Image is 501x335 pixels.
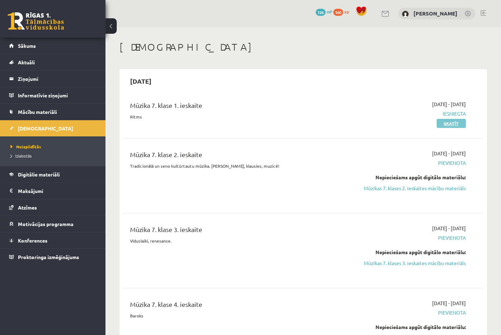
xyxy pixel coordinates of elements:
[9,232,97,249] a: Konferences
[344,9,349,14] span: xp
[8,12,64,30] a: Rīgas 1. Tālmācības vidusskola
[18,183,97,199] legend: Maksājumi
[361,234,466,241] span: Pievienota
[361,159,466,167] span: Pievienota
[361,185,466,192] a: Mūzikas 7. klases 2. ieskaites mācību materiāls
[18,109,57,115] span: Mācību materiāli
[9,249,97,265] a: Proktoringa izmēģinājums
[18,204,37,211] span: Atzīmes
[18,125,73,131] span: [DEMOGRAPHIC_DATA]
[18,237,47,244] span: Konferences
[130,299,351,313] div: Mūzika 7. klase 4. ieskaite
[18,221,73,227] span: Motivācijas programma
[316,9,326,16] span: 126
[18,71,97,87] legend: Ziņojumi
[413,10,457,17] a: [PERSON_NAME]
[9,120,97,136] a: [DEMOGRAPHIC_DATA]
[361,323,466,331] div: Nepieciešams apgūt digitālo materiālu:
[11,153,98,159] a: Izlabotās
[18,254,79,260] span: Proktoringa izmēģinājums
[432,150,466,157] span: [DATE] - [DATE]
[9,216,97,232] a: Motivācijas programma
[9,104,97,120] a: Mācību materiāli
[18,87,97,103] legend: Informatīvie ziņojumi
[361,110,466,117] span: Iesniegta
[120,41,487,53] h1: [DEMOGRAPHIC_DATA]
[11,153,32,159] span: Izlabotās
[9,87,97,103] a: Informatīvie ziņojumi
[327,9,332,14] span: mP
[361,309,466,316] span: Pievienota
[130,150,351,163] div: Mūzika 7. klase 2. ieskaite
[437,119,466,128] a: Skatīt
[130,101,351,114] div: Mūzika 7. klase 1. ieskaite
[361,259,466,267] a: Mūzikas 7. klases 3. ieskaites mācību materiāls
[432,299,466,307] span: [DATE] - [DATE]
[130,238,351,244] p: Viduslaiki, renesanse.
[130,225,351,238] div: Mūzika 7. klase 3. ieskaite
[361,174,466,181] div: Nepieciešams apgūt digitālo materiālu:
[9,54,97,70] a: Aktuāli
[18,43,36,49] span: Sākums
[130,114,351,120] p: Ritms
[333,9,343,16] span: 160
[123,73,159,89] h2: [DATE]
[9,166,97,182] a: Digitālie materiāli
[432,101,466,108] span: [DATE] - [DATE]
[432,225,466,232] span: [DATE] - [DATE]
[18,171,60,178] span: Digitālie materiāli
[18,59,35,65] span: Aktuāli
[130,313,351,319] p: Baroks
[130,163,351,169] p: Tradicionālā un seno kultūrtautu mūzika. [PERSON_NAME], klausies, muzicē!
[9,71,97,87] a: Ziņojumi
[11,143,98,150] a: Neizpildītās
[402,11,409,18] img: Kirils Ivaņeckis
[361,249,466,256] div: Nepieciešams apgūt digitālo materiālu:
[9,199,97,215] a: Atzīmes
[9,38,97,54] a: Sākums
[11,144,41,149] span: Neizpildītās
[333,9,352,14] a: 160 xp
[9,183,97,199] a: Maksājumi
[316,9,332,14] a: 126 mP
